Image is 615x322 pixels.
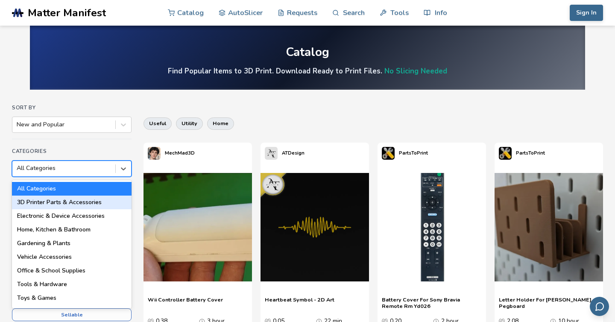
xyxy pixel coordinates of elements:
input: New and Popular [17,121,18,128]
img: MechMad3D's profile [148,147,161,160]
a: No Slicing Needed [384,66,447,76]
button: Sellable [12,308,132,321]
div: Sports & Outdoors [12,305,132,319]
button: Send feedback via email [590,297,609,316]
p: PartsToPrint [516,149,545,158]
a: ATDesign's profileATDesign [261,143,309,164]
h4: Sort By [12,105,132,111]
span: Matter Manifest [28,7,106,19]
img: PartsToPrint's profile [499,147,512,160]
div: Home, Kitchen & Bathroom [12,223,132,237]
h4: Categories [12,148,132,154]
button: utility [176,117,203,129]
a: Letter Holder For [PERSON_NAME] Pegboard [499,296,599,309]
p: MechMad3D [165,149,195,158]
a: PartsToPrint's profilePartsToPrint [495,143,549,164]
div: Vehicle Accessories [12,250,132,264]
div: Toys & Games [12,291,132,305]
a: PartsToPrint's profilePartsToPrint [378,143,432,164]
div: Tools & Hardware [12,278,132,291]
button: useful [143,117,172,129]
img: ATDesign's profile [265,147,278,160]
button: home [207,117,234,129]
img: PartsToPrint's profile [382,147,395,160]
h4: Find Popular Items to 3D Print. Download Ready to Print Files. [168,66,447,76]
a: Battery Cover For Sony Bravia Remote Rm Yd026 [382,296,482,309]
p: ATDesign [282,149,305,158]
div: Catalog [286,46,329,59]
div: Office & School Supplies [12,264,132,278]
div: Electronic & Device Accessories [12,209,132,223]
a: MechMad3D's profileMechMad3D [143,143,199,164]
button: Sign In [570,5,603,21]
a: Wii Controller Battery Cover [148,296,223,309]
div: All Categories [12,182,132,196]
input: All CategoriesAll Categories3D Printer Parts & AccessoriesElectronic & Device AccessoriesHome, Ki... [17,165,18,172]
div: 3D Printer Parts & Accessories [12,196,132,209]
a: Heartbeat Symbol - 2D Art [265,296,334,309]
p: PartsToPrint [399,149,428,158]
div: Gardening & Plants [12,237,132,250]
